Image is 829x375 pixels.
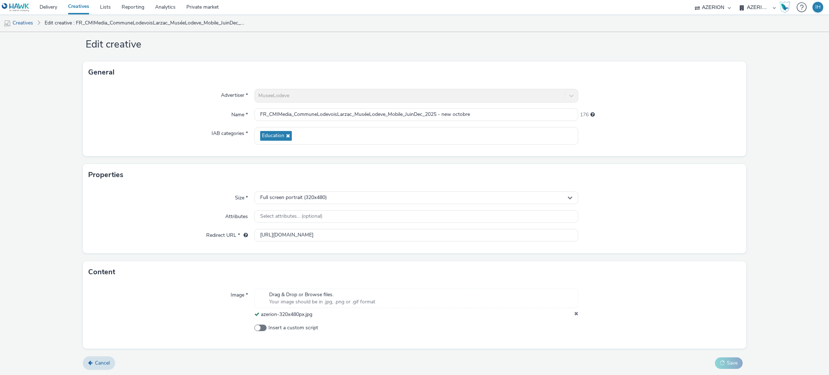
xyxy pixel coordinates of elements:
span: Education [262,133,284,139]
button: Save [715,357,743,369]
a: Hawk Academy [779,1,793,13]
h3: Properties [88,170,123,180]
span: Save [727,360,738,366]
div: Maximum 255 characters [590,111,595,118]
input: Name [254,108,579,121]
input: url... [254,229,579,241]
span: Your image should be in .jpg, .png or .gif format [269,298,375,306]
div: IH [815,2,821,13]
label: Attributes [222,210,251,220]
a: Cancel [83,356,115,370]
label: Name * [228,108,251,118]
label: Advertiser * [218,89,251,99]
span: Drag & Drop or Browse files. [269,291,375,298]
span: Full screen portrait (320x480) [260,195,327,201]
h3: Content [88,267,115,277]
span: 176 [580,111,589,118]
span: Select attributes... (optional) [260,213,322,220]
h3: General [88,67,114,78]
a: Edit creative : FR_CMIMedia_CommuneLodevoisLarzac_MuséeLodeve_Mobile_JuinDec_2025 (copy) [41,14,248,32]
img: mobile [4,20,11,27]
img: Hawk Academy [779,1,790,13]
span: azerion-320x480px.jpg [261,311,312,318]
h1: Edit creative [83,38,746,51]
label: Image * [228,289,251,299]
span: Cancel [95,360,110,366]
label: Size * [232,191,251,202]
img: undefined Logo [2,3,30,12]
span: Insert a custom script [268,324,318,331]
label: IAB categories * [209,127,251,137]
div: URL will be used as a validation URL with some SSPs and it will be the redirection URL of your cr... [240,232,248,239]
label: Redirect URL * [203,229,251,239]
